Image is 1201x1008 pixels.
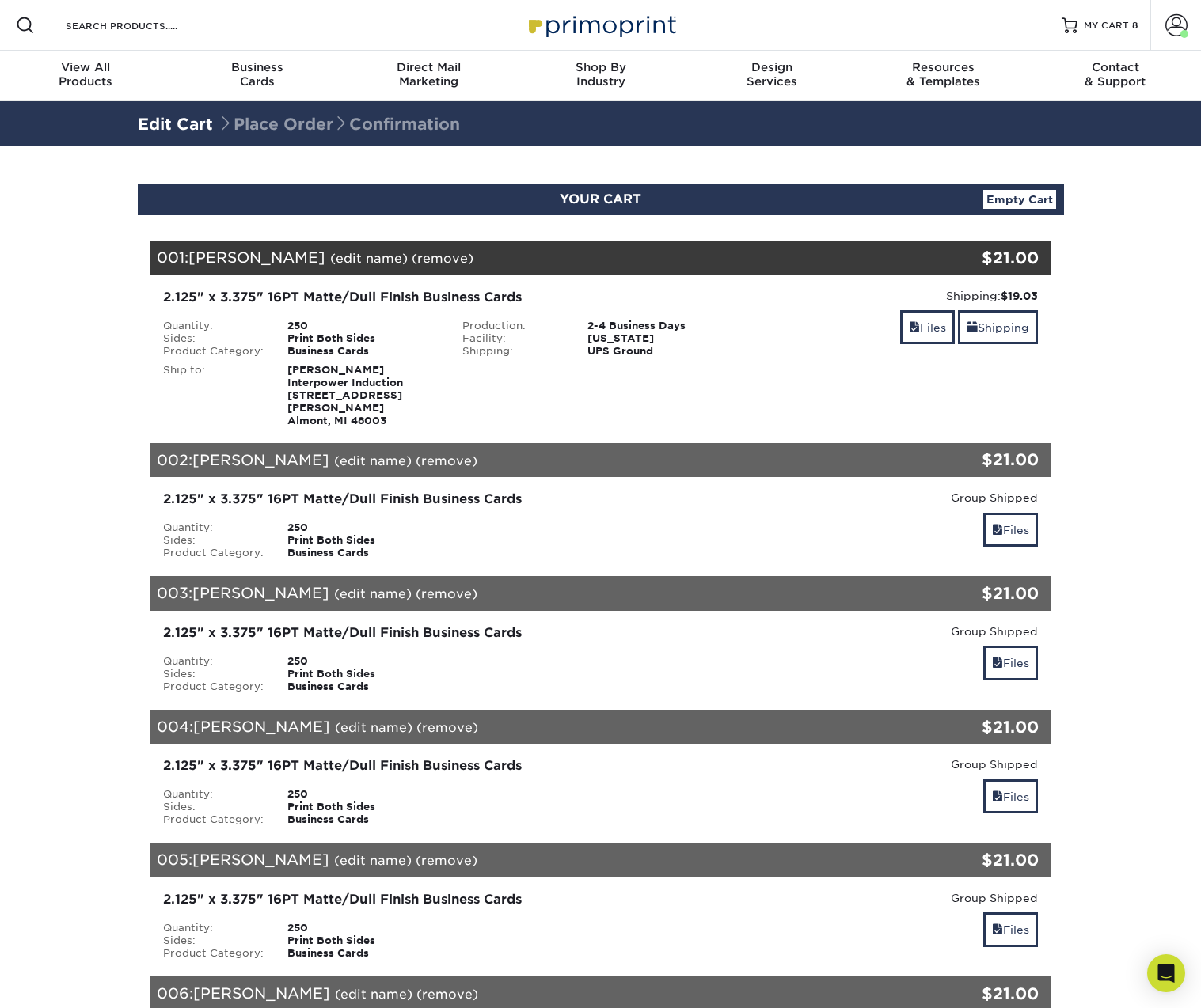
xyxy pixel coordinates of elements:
[450,345,576,358] div: Shipping:
[983,513,1038,547] a: Files
[412,251,473,266] a: (remove)
[276,801,450,813] div: Print Both Sides
[983,912,1038,946] a: Files
[151,320,276,332] div: Quantity:
[276,934,450,947] div: Print Both Sides
[276,534,450,547] div: Print Both Sides
[686,60,858,74] span: Design
[416,586,477,601] a: (remove)
[1029,51,1201,101] a: Contact& Support
[450,320,576,332] div: Production:
[901,246,1039,270] div: $21.00
[983,779,1038,813] a: Files
[163,623,739,642] div: 2.125" x 3.375" 16PT Matte/Dull Finish Business Cards
[151,668,276,680] div: Sides:
[343,51,515,101] a: Direct MailMarketing
[560,191,641,207] span: YOUR CART
[901,582,1039,605] div: $21.00
[1029,60,1201,89] div: & Support
[192,584,329,601] span: [PERSON_NAME]
[992,524,1003,536] span: files
[762,490,1039,506] div: Group Shipped
[515,51,686,101] a: Shop ByIndustry
[909,321,920,334] span: files
[151,345,276,358] div: Product Category:
[151,813,276,826] div: Product Category:
[858,60,1030,74] span: Resources
[992,657,1003,669] span: files
[150,710,901,745] div: 004:
[138,115,213,134] a: Edit Cart
[901,848,1039,872] div: $21.00
[150,576,901,611] div: 003:
[276,332,450,345] div: Print Both Sides
[276,813,450,826] div: Business Cards
[276,947,450,960] div: Business Cards
[163,756,739,775] div: 2.125" x 3.375" 16PT Matte/Dull Finish Business Cards
[276,922,450,934] div: 250
[416,720,478,735] a: (remove)
[151,680,276,693] div: Product Category:
[188,248,325,266] span: [PERSON_NAME]
[450,332,576,345] div: Facility:
[151,801,276,813] div: Sides:
[276,547,450,559] div: Business Cards
[151,934,276,947] div: Sides:
[967,321,978,334] span: shipping
[576,320,751,332] div: 2-4 Business Days
[1029,60,1201,74] span: Contact
[163,490,739,509] div: 2.125" x 3.375" 16PT Matte/Dull Finish Business Cards
[193,718,330,735] span: [PERSON_NAME]
[1084,19,1129,32] span: MY CART
[151,364,276,427] div: Ship to:
[151,947,276,960] div: Product Category:
[343,60,515,74] span: Direct Mail
[515,60,686,74] span: Shop By
[335,720,412,735] a: (edit name)
[192,851,329,868] span: [PERSON_NAME]
[276,320,450,332] div: 250
[64,16,219,35] input: SEARCH PRODUCTS.....
[416,853,477,868] a: (remove)
[150,843,901,877] div: 005:
[901,715,1039,739] div: $21.00
[330,251,408,266] a: (edit name)
[276,521,450,534] div: 250
[762,890,1039,906] div: Group Shipped
[163,890,739,909] div: 2.125" x 3.375" 16PT Matte/Dull Finish Business Cards
[172,60,344,89] div: Cards
[151,332,276,345] div: Sides:
[151,534,276,547] div: Sides:
[276,680,450,693] div: Business Cards
[515,60,686,89] div: Industry
[983,190,1056,209] a: Empty Cart
[334,453,412,468] a: (edit name)
[151,922,276,934] div: Quantity:
[334,853,412,868] a: (edit name)
[958,310,1038,344] a: Shipping
[150,443,901,478] div: 002:
[992,790,1003,803] span: files
[276,655,450,668] div: 250
[151,521,276,534] div: Quantity:
[900,310,955,344] a: Files
[335,987,412,1002] a: (edit name)
[576,332,751,345] div: [US_STATE]
[858,60,1030,89] div: & Templates
[172,60,344,74] span: Business
[901,982,1039,1006] div: $21.00
[343,60,515,89] div: Marketing
[762,288,1039,304] div: Shipping:
[1147,954,1185,992] div: Open Intercom Messenger
[334,586,412,601] a: (edit name)
[992,923,1003,936] span: files
[163,288,739,307] div: 2.125" x 3.375" 16PT Matte/Dull Finish Business Cards
[686,51,858,101] a: DesignServices
[150,241,901,275] div: 001:
[1132,20,1138,31] span: 8
[151,547,276,559] div: Product Category:
[276,668,450,680] div: Print Both Sides
[172,51,344,101] a: BusinessCards
[686,60,858,89] div: Services
[151,655,276,668] div: Quantity:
